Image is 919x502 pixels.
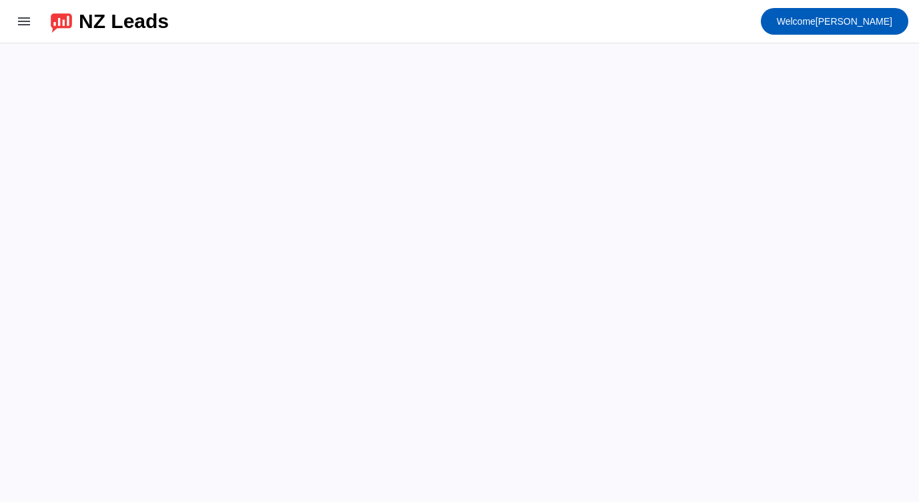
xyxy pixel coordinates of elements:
div: NZ Leads [79,12,169,31]
mat-icon: menu [16,13,32,29]
span: Welcome [777,16,816,27]
button: Welcome[PERSON_NAME] [761,8,908,35]
span: [PERSON_NAME] [777,12,892,31]
img: logo [51,10,72,33]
